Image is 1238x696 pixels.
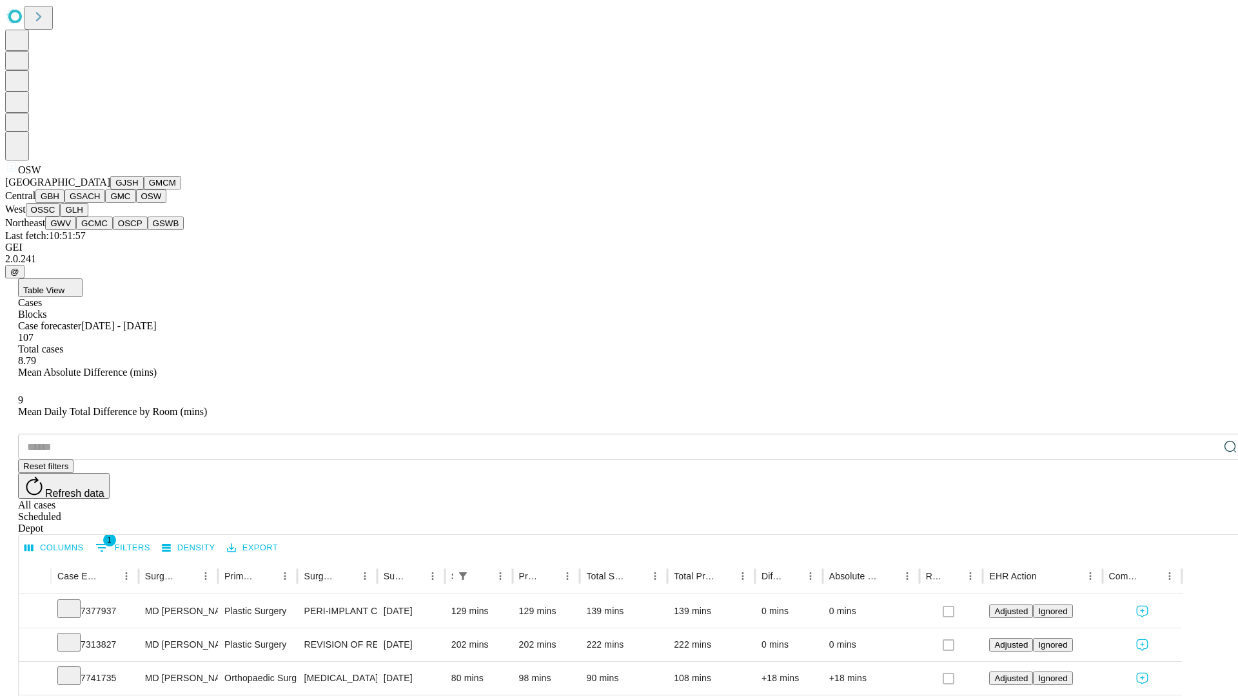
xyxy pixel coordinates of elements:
[829,662,913,695] div: +18 mins
[224,628,291,661] div: Plastic Surgery
[145,628,211,661] div: MD [PERSON_NAME] [PERSON_NAME] Md
[628,567,646,585] button: Sort
[384,628,438,661] div: [DATE]
[5,265,25,278] button: @
[57,571,98,581] div: Case Epic Id
[1109,571,1141,581] div: Comments
[338,567,356,585] button: Sort
[304,571,336,581] div: Surgery Name
[18,367,157,378] span: Mean Absolute Difference (mins)
[674,595,749,628] div: 139 mins
[144,176,181,189] button: GMCM
[18,473,110,499] button: Refresh data
[103,534,116,546] span: 1
[989,638,1033,652] button: Adjusted
[384,595,438,628] div: [DATE]
[18,394,23,405] span: 9
[674,662,749,695] div: 108 mins
[1081,567,1099,585] button: Menu
[76,217,113,230] button: GCMC
[60,203,88,217] button: GLH
[646,567,664,585] button: Menu
[23,461,68,471] span: Reset filters
[57,628,132,661] div: 7313827
[5,253,1233,265] div: 2.0.241
[674,571,714,581] div: Total Predicted Duration
[761,595,816,628] div: 0 mins
[519,662,574,695] div: 98 mins
[1038,606,1067,616] span: Ignored
[994,640,1028,650] span: Adjusted
[451,595,506,628] div: 129 mins
[761,662,816,695] div: +18 mins
[519,628,574,661] div: 202 mins
[1038,567,1056,585] button: Sort
[451,628,506,661] div: 202 mins
[761,628,816,661] div: 0 mins
[45,488,104,499] span: Refresh data
[224,538,281,558] button: Export
[994,673,1028,683] span: Adjusted
[5,242,1233,253] div: GEI
[356,567,374,585] button: Menu
[10,267,19,276] span: @
[829,571,879,581] div: Absolute Difference
[898,567,916,585] button: Menu
[943,567,961,585] button: Sort
[451,662,506,695] div: 80 mins
[454,567,472,585] div: 1 active filter
[159,538,219,558] button: Density
[989,672,1033,685] button: Adjusted
[145,571,177,581] div: Surgeon Name
[258,567,276,585] button: Sort
[586,662,661,695] div: 90 mins
[304,662,370,695] div: [MEDICAL_DATA] DIAGNOSTIC
[21,538,87,558] button: Select columns
[304,595,370,628] div: PERI-IMPLANT CAPSULECTOMY, BREAST, COMPLETE, INCLUDING REMOVAL OF ALL INTRACAPSULAR CONTENTS
[117,567,135,585] button: Menu
[5,217,45,228] span: Northeast
[136,189,167,203] button: OSW
[64,189,105,203] button: GSACH
[519,571,540,581] div: Predicted In Room Duration
[81,320,156,331] span: [DATE] - [DATE]
[145,662,211,695] div: MD [PERSON_NAME] [PERSON_NAME] Md
[1033,672,1072,685] button: Ignored
[783,567,801,585] button: Sort
[424,567,442,585] button: Menu
[519,595,574,628] div: 129 mins
[1033,604,1072,618] button: Ignored
[473,567,491,585] button: Sort
[801,567,820,585] button: Menu
[5,177,110,188] span: [GEOGRAPHIC_DATA]
[829,595,913,628] div: 0 mins
[57,662,132,695] div: 7741735
[18,355,36,366] span: 8.79
[57,595,132,628] div: 7377937
[92,537,153,558] button: Show filters
[586,595,661,628] div: 139 mins
[989,571,1036,581] div: EHR Action
[5,204,26,215] span: West
[734,567,752,585] button: Menu
[18,406,207,417] span: Mean Daily Total Difference by Room (mins)
[586,628,661,661] div: 222 mins
[18,278,83,297] button: Table View
[829,628,913,661] div: 0 mins
[25,601,44,623] button: Expand
[224,662,291,695] div: Orthopaedic Surgery
[25,668,44,690] button: Expand
[989,604,1033,618] button: Adjusted
[994,606,1028,616] span: Adjusted
[18,320,81,331] span: Case forecaster
[224,571,257,581] div: Primary Service
[384,571,404,581] div: Surgery Date
[224,595,291,628] div: Plastic Surgery
[145,595,211,628] div: MD [PERSON_NAME] [PERSON_NAME] Md
[304,628,370,661] div: REVISION OF RECONSTRUCTED BREAST
[454,567,472,585] button: Show filters
[25,634,44,657] button: Expand
[197,567,215,585] button: Menu
[148,217,184,230] button: GSWB
[45,217,76,230] button: GWV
